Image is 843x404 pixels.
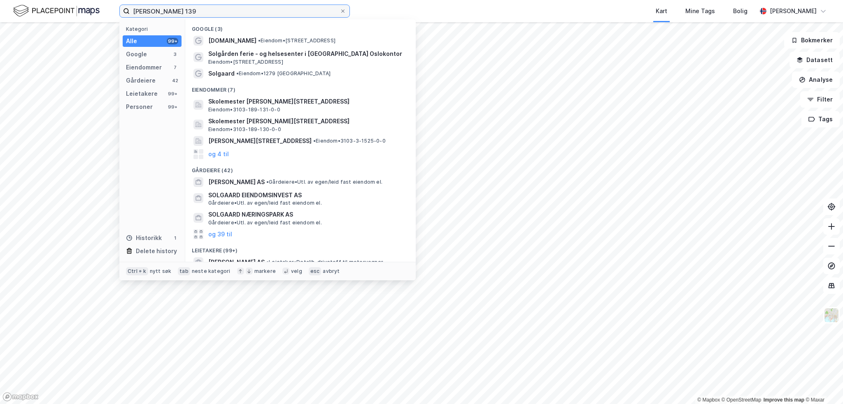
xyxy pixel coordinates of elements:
[770,6,817,16] div: [PERSON_NAME]
[126,233,162,243] div: Historikk
[313,138,386,144] span: Eiendom • 3103-3-1525-0-0
[236,70,239,76] span: •
[824,307,839,323] img: Z
[800,91,840,108] button: Filter
[792,72,840,88] button: Analyse
[178,267,190,275] div: tab
[126,102,153,112] div: Personer
[185,80,416,95] div: Eiendommer (7)
[208,177,265,187] span: [PERSON_NAME] AS
[208,149,229,159] button: og 4 til
[167,104,178,110] div: 99+
[722,397,761,403] a: OpenStreetMap
[208,136,312,146] span: [PERSON_NAME][STREET_ADDRESS]
[291,268,302,275] div: velg
[323,268,340,275] div: avbryt
[764,397,804,403] a: Improve this map
[784,32,840,48] button: Bokmerker
[208,210,406,219] span: SOLGAARD NÆRINGSPARK AS
[126,267,148,275] div: Ctrl + k
[126,26,182,32] div: Kategori
[126,76,156,85] div: Gårdeiere
[309,267,321,275] div: esc
[172,235,178,241] div: 1
[208,36,256,46] span: [DOMAIN_NAME]
[208,116,406,126] span: Skolemester [PERSON_NAME][STREET_ADDRESS]
[208,69,235,78] span: Solgaard
[185,241,416,256] div: Leietakere (99+)
[126,49,147,59] div: Google
[208,229,232,239] button: og 39 til
[130,5,340,17] input: Søk på adresse, matrikkel, gårdeiere, leietakere eller personer
[697,397,720,403] a: Mapbox
[254,268,276,275] div: markere
[167,90,178,97] div: 99+
[126,62,162,72] div: Eiendommer
[2,392,39,402] a: Mapbox homepage
[266,179,382,185] span: Gårdeiere • Utl. av egen/leid fast eiendom el.
[208,49,406,59] span: Solgården ferie - og helsesenter i [GEOGRAPHIC_DATA] Oslokontor
[172,77,178,84] div: 42
[266,259,269,265] span: •
[258,37,335,44] span: Eiendom • [STREET_ADDRESS]
[126,89,158,99] div: Leietakere
[802,365,843,404] iframe: Chat Widget
[685,6,715,16] div: Mine Tags
[656,6,667,16] div: Kart
[266,259,383,265] span: Leietaker • Detaljh. drivstoff til motorvogner
[185,161,416,175] div: Gårdeiere (42)
[801,111,840,127] button: Tags
[208,190,406,200] span: SOLGAARD EIENDOMSINVEST AS
[185,19,416,34] div: Google (3)
[208,200,322,206] span: Gårdeiere • Utl. av egen/leid fast eiendom el.
[313,138,316,144] span: •
[192,268,231,275] div: neste kategori
[208,257,265,267] span: [PERSON_NAME] AS
[167,38,178,44] div: 99+
[126,36,137,46] div: Alle
[208,106,280,113] span: Eiendom • 3103-189-131-0-0
[258,37,261,44] span: •
[236,70,331,77] span: Eiendom • 1279 [GEOGRAPHIC_DATA]
[172,64,178,71] div: 7
[208,126,281,133] span: Eiendom • 3103-189-130-0-0
[150,268,172,275] div: nytt søk
[733,6,748,16] div: Bolig
[208,219,322,226] span: Gårdeiere • Utl. av egen/leid fast eiendom el.
[208,59,283,65] span: Eiendom • [STREET_ADDRESS]
[13,4,100,18] img: logo.f888ab2527a4732fd821a326f86c7f29.svg
[802,365,843,404] div: Kontrollprogram for chat
[172,51,178,58] div: 3
[789,52,840,68] button: Datasett
[208,97,406,106] span: Skolemester [PERSON_NAME][STREET_ADDRESS]
[266,179,269,185] span: •
[136,246,177,256] div: Delete history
